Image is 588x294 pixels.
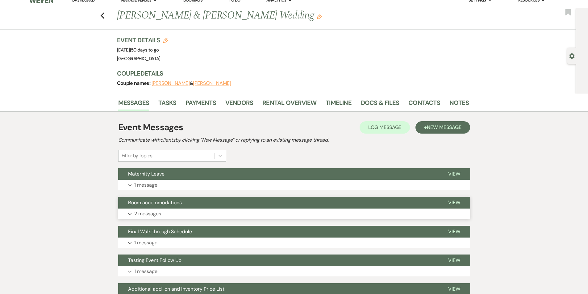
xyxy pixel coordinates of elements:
span: [DATE] [117,47,159,53]
h1: Event Messages [118,121,183,134]
a: Vendors [225,98,253,111]
span: View [448,199,460,206]
p: 2 messages [134,210,161,218]
h3: Couple Details [117,69,463,78]
p: 1 message [134,267,157,275]
span: New Message [427,124,461,130]
button: Edit [317,14,322,19]
button: View [438,255,470,266]
button: 1 message [118,238,470,248]
a: Notes [449,98,469,111]
div: Filter by topics... [122,152,155,159]
button: Final Walk through Schedule [118,226,438,238]
a: Contacts [408,98,440,111]
button: Maternity Leave [118,168,438,180]
span: Tasting Event Follow Up [128,257,181,263]
span: [GEOGRAPHIC_DATA] [117,56,161,62]
a: Rental Overview [262,98,316,111]
button: 1 message [118,180,470,190]
a: Messages [118,98,149,111]
span: Couple names: [117,80,152,86]
span: Log Message [368,124,401,130]
button: 1 message [118,266,470,277]
button: Open lead details [569,53,575,59]
span: View [448,257,460,263]
button: +New Message [415,121,470,134]
span: Additional add-on and Inventory Price List [128,286,224,292]
button: Tasting Event Follow Up [118,255,438,266]
button: Room accommodations [118,197,438,209]
span: Maternity Leave [128,171,165,177]
span: View [448,228,460,235]
button: [PERSON_NAME] [193,81,231,86]
span: View [448,286,460,292]
span: Final Walk through Schedule [128,228,192,235]
p: 1 message [134,239,157,247]
button: View [438,197,470,209]
h2: Communicate with clients by clicking "New Message" or replying to an existing message thread. [118,136,470,144]
span: 50 days to go [131,47,159,53]
p: 1 message [134,181,157,189]
h3: Event Details [117,36,168,44]
button: 2 messages [118,209,470,219]
a: Tasks [158,98,176,111]
a: Payments [186,98,216,111]
span: | [130,47,159,53]
button: View [438,168,470,180]
a: Timeline [326,98,352,111]
span: Room accommodations [128,199,182,206]
span: & [152,80,231,86]
a: Docs & Files [361,98,399,111]
button: [PERSON_NAME] [152,81,190,86]
h1: [PERSON_NAME] & [PERSON_NAME] Wedding [117,8,394,23]
span: View [448,171,460,177]
button: View [438,226,470,238]
button: Log Message [360,121,410,134]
